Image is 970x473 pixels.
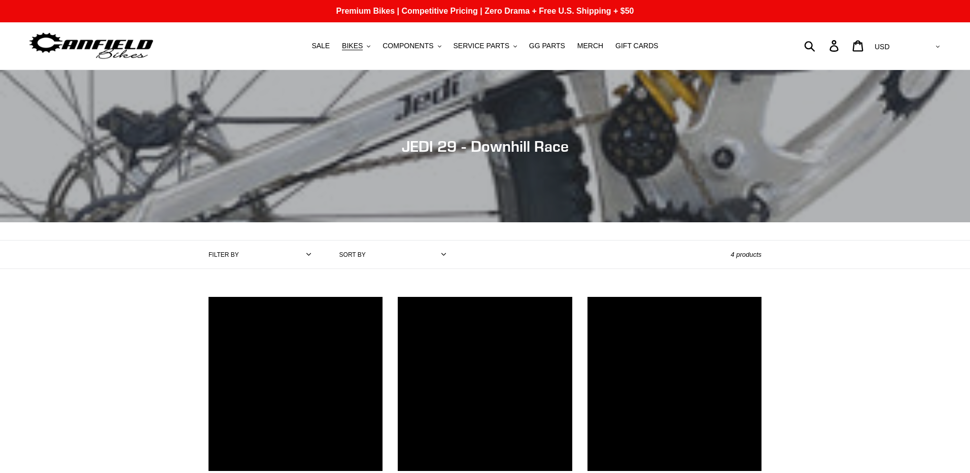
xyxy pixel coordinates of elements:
a: SALE [306,39,335,53]
input: Search [810,35,836,57]
span: MERCH [577,42,603,50]
label: Filter by [209,250,239,259]
span: BIKES [342,42,363,50]
span: GIFT CARDS [615,42,659,50]
span: SALE [311,42,330,50]
button: BIKES [337,39,375,53]
span: GG PARTS [529,42,565,50]
button: COMPONENTS [377,39,446,53]
span: 4 products [731,251,761,258]
span: JEDI 29 - Downhill Race [402,137,569,155]
a: GIFT CARDS [610,39,664,53]
span: SERVICE PARTS [453,42,509,50]
a: GG PARTS [524,39,570,53]
button: SERVICE PARTS [448,39,522,53]
span: COMPONENTS [383,42,433,50]
label: Sort by [339,250,366,259]
img: Canfield Bikes [28,30,155,62]
a: MERCH [572,39,608,53]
